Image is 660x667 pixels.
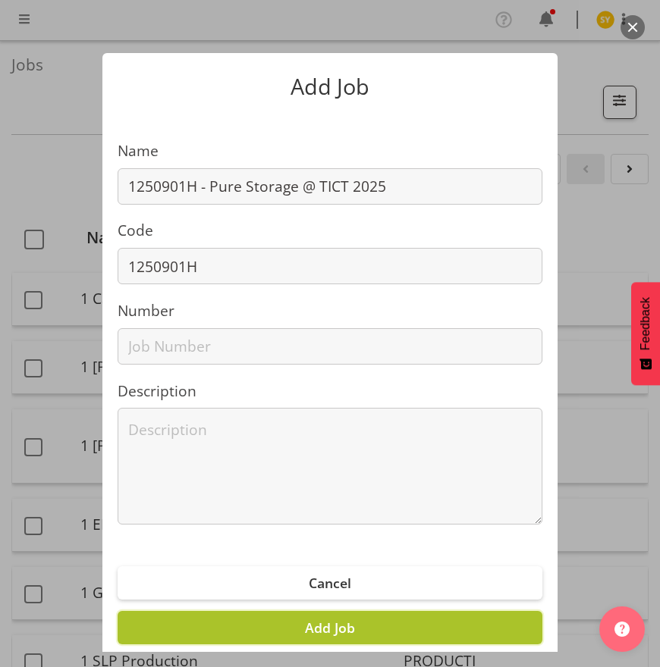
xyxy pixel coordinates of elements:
[305,618,355,637] span: Add Job
[614,622,630,637] img: help-xxl-2.png
[639,297,652,350] span: Feedback
[118,220,542,242] label: Code
[631,282,660,385] button: Feedback - Show survey
[118,140,542,162] label: Name
[309,574,351,592] span: Cancel
[118,248,542,284] input: Job Code
[118,380,542,402] label: Description
[118,566,542,600] button: Cancel
[118,76,542,98] p: Add Job
[118,168,542,205] input: Job Name
[118,328,542,365] input: Job Number
[118,300,542,322] label: Number
[118,611,542,644] button: Add Job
